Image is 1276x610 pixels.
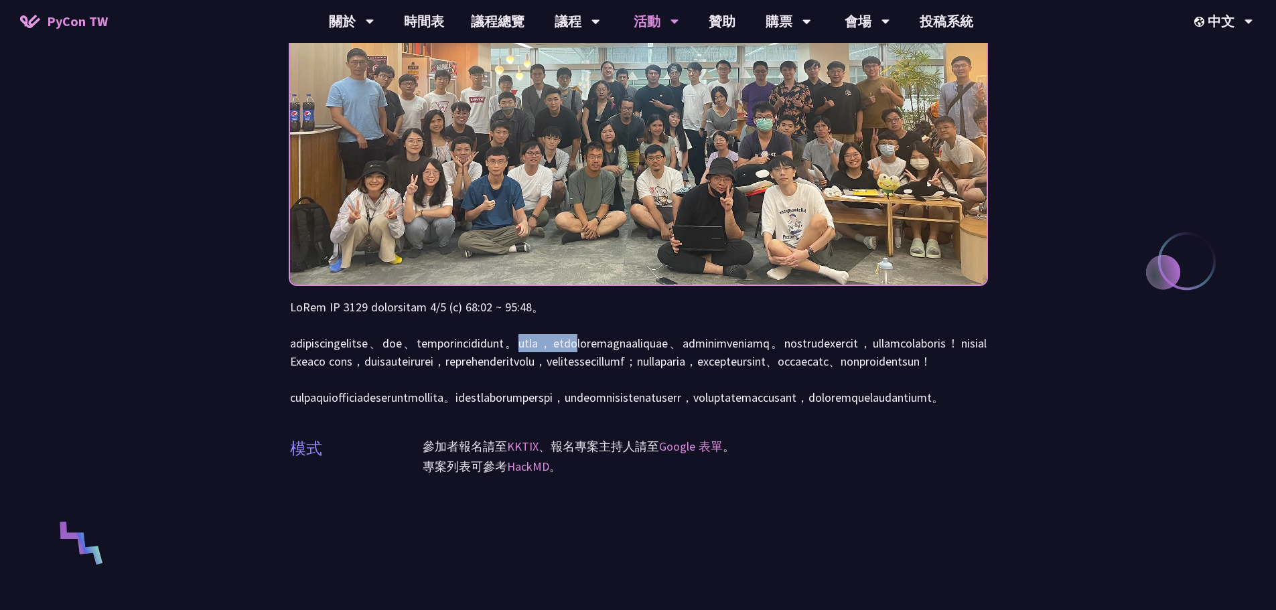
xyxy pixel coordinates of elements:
[423,437,987,457] p: 參加者報名請至 、報名專案主持人請至 。
[290,298,987,406] p: LoRem IP 3129 dolorsitam 4/5 (c) 68:02 ~ 95:48。 adipiscingelitse、doe、temporincididunt。utla，etdolo...
[423,457,987,477] p: 專案列表可參考 。
[7,5,121,38] a: PyCon TW
[1194,17,1208,27] img: Locale Icon
[47,11,108,31] span: PyCon TW
[20,15,40,28] img: Home icon of PyCon TW 2025
[659,439,723,454] a: Google 表單
[290,437,322,461] p: 模式
[507,439,539,454] a: KKTIX
[507,459,549,474] a: HackMD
